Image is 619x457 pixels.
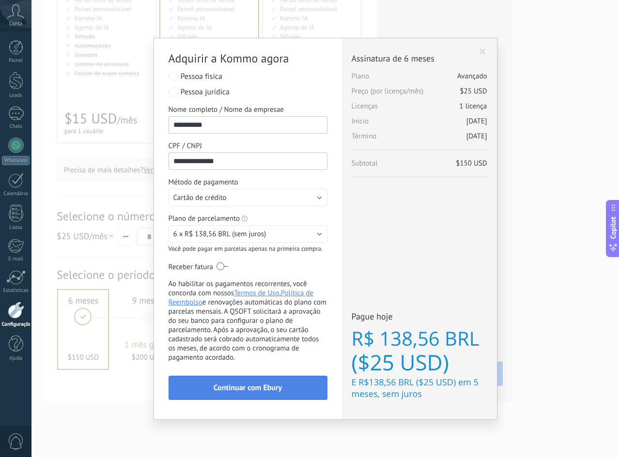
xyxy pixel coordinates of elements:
label: CPF / CNPJ [169,141,327,151]
span: Licenças [352,102,487,117]
span: $25 USD [460,87,487,96]
div: Painel [2,58,30,64]
span: [DATE] [466,117,487,126]
span: R$ 138,56 BRL [352,325,487,351]
div: WhatsApp [2,156,30,165]
a: Política de Reembolso [169,289,314,307]
div: Configurações [2,321,30,328]
span: 1 licença [459,102,487,111]
span: [DATE] [466,132,487,141]
span: ($25 USD) [352,351,487,373]
span: Término [352,132,487,147]
button: Cartão de crédito [169,189,327,206]
span: Plano [352,72,487,87]
div: Calendário [2,191,30,197]
span: Subtotal [352,159,487,174]
label: Pessoa jurídica [169,87,327,97]
label: Plano de parcelamento [169,214,240,223]
div: Leads [2,92,30,99]
div: Estatísticas [2,288,30,294]
div: Chats [2,123,30,130]
div: Ajuda [2,355,30,362]
span: Pessoa jurídica [181,87,230,97]
span: Continuar com Ebury [214,384,282,391]
span: Pessoa física [181,72,222,81]
div: Listas [2,225,30,231]
p: Você pode pagar em parcelas apenas na primeira compra. [169,244,327,253]
span: E R$138,56 BRL ($25 USD) em 5 meses, sem juros [352,377,487,400]
span: Copilot [608,217,618,239]
p: Ao habilitar os pagamentos recorrentes, você concorda com nossos , e renovações automáticas do pl... [169,279,327,362]
span: Conta [9,21,22,27]
a: Termos de Uso [234,289,279,298]
span: Avançado [457,72,487,81]
button: 6 x R$ 138,56 BRL (sem juros) [169,225,327,243]
label: Método de pagamento [169,178,327,187]
span: Pague hoje [352,311,487,325]
label: Pessoa física [169,72,327,81]
span: Início [352,117,487,132]
span: 6 x R$ 138,56 BRL (sem juros) [173,229,266,239]
span: Preço (por licença/mês) [352,87,487,102]
span: Cartão de crédito [173,193,227,202]
h2: Adquirir a Kommo agora [169,53,318,64]
div: E-mail [2,256,30,262]
span: Receber fatura [169,262,213,272]
button: Continuar com Ebury [169,376,327,400]
span: $150 USD [456,159,487,168]
span: Assinatura de 6 meses [352,53,487,64]
label: Nome completo / Nome da empresae [169,105,327,114]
